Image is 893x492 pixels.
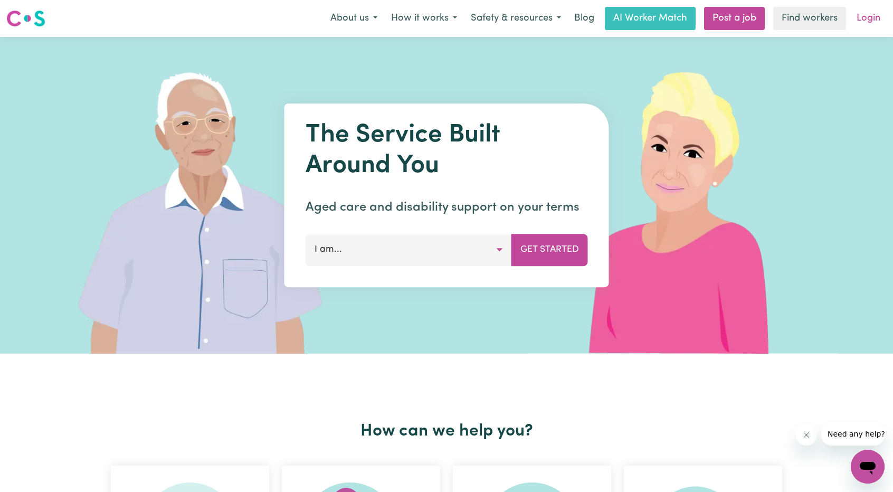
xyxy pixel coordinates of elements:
iframe: Button to launch messaging window [851,450,885,484]
span: Need any help? [6,7,64,16]
a: AI Worker Match [605,7,696,30]
iframe: Close message [796,424,817,446]
a: Careseekers logo [6,6,45,31]
h2: How can we help you? [104,421,788,441]
a: Find workers [773,7,846,30]
h1: The Service Built Around You [306,120,588,181]
button: About us [324,7,384,30]
button: How it works [384,7,464,30]
p: Aged care and disability support on your terms [306,198,588,217]
iframe: Message from company [821,422,885,446]
button: I am... [306,234,512,266]
a: Post a job [704,7,765,30]
button: Get Started [511,234,588,266]
img: Careseekers logo [6,9,45,28]
a: Blog [568,7,601,30]
a: Login [850,7,887,30]
button: Safety & resources [464,7,568,30]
